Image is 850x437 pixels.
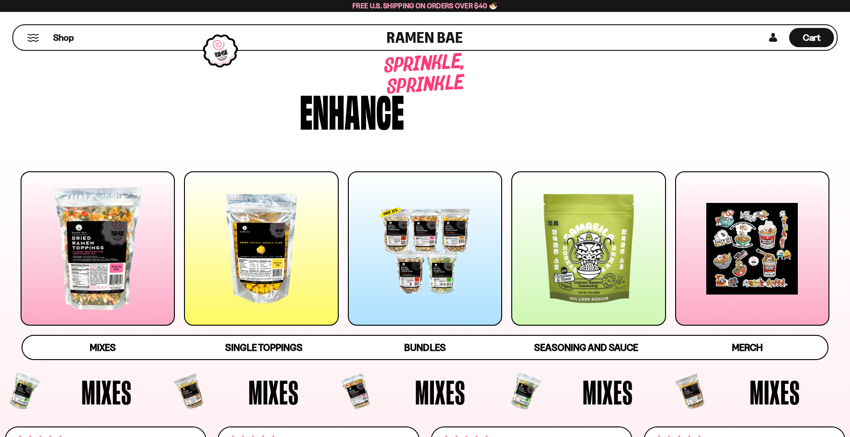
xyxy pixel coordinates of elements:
span: Mixes [415,375,466,409]
span: Seasoning and Sauce [534,342,638,353]
span: Bundles [404,342,445,353]
span: Mixes [90,342,116,353]
span: Merch [732,342,763,353]
a: Shop [53,28,74,47]
span: Single Toppings [225,342,303,353]
a: Mixes [22,336,184,359]
span: Free U.S. Shipping on Orders over $40 🍜 [352,1,498,10]
span: Cart [803,32,821,43]
a: Seasoning and Sauce [505,336,666,359]
a: Bundles [345,336,506,359]
span: Shop [53,32,74,44]
span: Mixes [750,375,800,409]
span: Mixes [249,375,299,409]
button: Mobile Menu Trigger [27,34,39,42]
span: Mixes [583,375,633,409]
a: Merch [666,336,828,359]
span: Mixes [81,375,132,409]
a: Cart [789,25,834,50]
a: Single Toppings [184,336,345,359]
div: Enhance [300,88,404,131]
